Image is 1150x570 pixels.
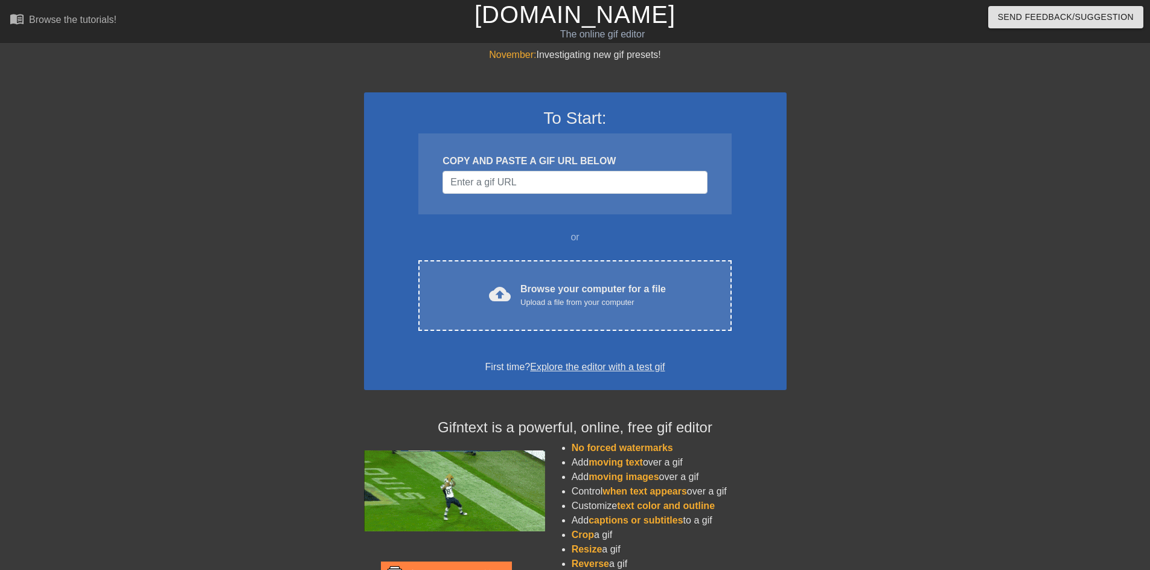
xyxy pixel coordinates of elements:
[442,154,707,168] div: COPY AND PASTE A GIF URL BELOW
[530,362,665,372] a: Explore the editor with a test gif
[572,513,787,528] li: Add to a gif
[395,230,755,245] div: or
[489,283,511,305] span: cloud_upload
[10,11,24,26] span: menu_book
[389,27,816,42] div: The online gif editor
[572,455,787,470] li: Add over a gif
[602,486,687,496] span: when text appears
[572,542,787,557] li: a gif
[364,419,787,437] h4: Gifntext is a powerful, online, free gif editor
[520,296,666,309] div: Upload a file from your computer
[572,499,787,513] li: Customize
[442,171,707,194] input: Username
[380,360,771,374] div: First time?
[380,108,771,129] h3: To Start:
[589,515,683,525] span: captions or subtitles
[589,472,659,482] span: moving images
[617,501,715,511] span: text color and outline
[474,1,676,28] a: [DOMAIN_NAME]
[572,530,594,540] span: Crop
[520,282,666,309] div: Browse your computer for a file
[572,443,673,453] span: No forced watermarks
[489,50,536,60] span: November:
[572,544,602,554] span: Resize
[589,457,643,467] span: moving text
[364,450,545,531] img: football_small.gif
[988,6,1143,28] button: Send Feedback/Suggestion
[572,484,787,499] li: Control over a gif
[572,528,787,542] li: a gif
[29,14,117,25] div: Browse the tutorials!
[998,10,1134,25] span: Send Feedback/Suggestion
[572,559,609,569] span: Reverse
[572,470,787,484] li: Add over a gif
[364,48,787,62] div: Investigating new gif presets!
[10,11,117,30] a: Browse the tutorials!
